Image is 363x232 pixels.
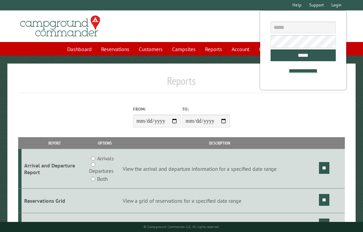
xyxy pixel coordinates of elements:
label: To: [182,106,230,112]
a: Reports [201,43,226,55]
th: Options [88,137,122,149]
a: Account [228,43,253,55]
a: Campsites [168,43,200,55]
a: Dashboard [63,43,96,55]
h1: Reports [18,74,345,93]
th: Description [122,137,318,149]
th: Report [22,137,88,149]
label: Departures [89,167,114,175]
small: © Campground Commander LLC. All rights reserved. [144,225,219,229]
td: Reservations Grid [22,189,88,213]
td: View the arrival and departure information for a specified date range [122,149,318,189]
a: Customers [135,43,167,55]
label: Arrivals [97,154,114,162]
label: Both [97,175,108,183]
td: Arrival and Departure Report [22,149,88,189]
img: Campground Commander [18,13,102,39]
a: Reservations [97,43,133,55]
label: From: [133,106,181,112]
a: Communications [255,43,300,55]
td: View a grid of reservations for a specified date range [122,189,318,213]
